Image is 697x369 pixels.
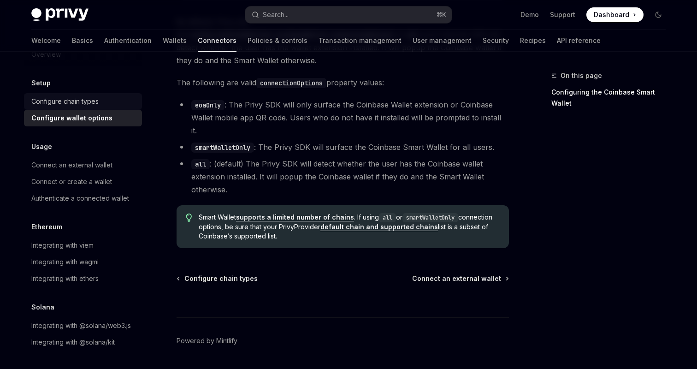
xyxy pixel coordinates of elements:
[24,173,142,190] a: Connect or create a wallet
[24,110,142,126] a: Configure wallet options
[177,98,509,137] li: : The Privy SDK will only surface the Coinbase Wallet extension or Coinbase Wallet mobile app QR ...
[24,334,142,351] a: Integrating with @solana/kit
[31,176,112,187] div: Connect or create a wallet
[31,240,94,251] div: Integrating with viem
[236,213,354,221] a: supports a limited number of chains
[31,221,62,232] h5: Ethereum
[191,100,224,110] code: eoaOnly
[651,7,666,22] button: Toggle dark mode
[412,274,501,283] span: Connect an external wallet
[24,157,142,173] a: Connect an external wallet
[379,213,396,222] code: all
[550,10,575,19] a: Support
[24,93,142,110] a: Configure chain types
[24,237,142,254] a: Integrating with viem
[24,190,142,207] a: Authenticate a connected wallet
[594,10,629,19] span: Dashboard
[437,11,446,18] span: ⌘ K
[520,30,546,52] a: Recipes
[319,30,402,52] a: Transaction management
[177,141,509,154] li: : The Privy SDK will surface the Coinbase Smart Wallet for all users.
[184,274,258,283] span: Configure chain types
[483,30,509,52] a: Security
[557,30,601,52] a: API reference
[177,157,509,196] li: : (default) The Privy SDK will detect whether the user has the Coinbase wallet extension installe...
[31,302,54,313] h5: Solana
[586,7,644,22] a: Dashboard
[31,141,52,152] h5: Usage
[31,273,99,284] div: Integrating with ethers
[186,214,192,222] svg: Tip
[177,76,509,89] span: The following are valid property values:
[31,320,131,331] div: Integrating with @solana/web3.js
[248,30,307,52] a: Policies & controls
[551,85,673,111] a: Configuring the Coinbase Smart Wallet
[31,8,89,21] img: dark logo
[31,77,51,89] h5: Setup
[31,30,61,52] a: Welcome
[31,256,99,268] div: Integrating with wagmi
[198,30,236,52] a: Connectors
[31,193,129,204] div: Authenticate a connected wallet
[199,213,500,241] span: Smart Wallet . If using or connection options, be sure that your PrivyProvider list is a subset o...
[72,30,93,52] a: Basics
[520,10,539,19] a: Demo
[320,223,438,231] a: default chain and supported chains
[24,317,142,334] a: Integrating with @solana/web3.js
[191,143,254,153] code: smartWalletOnly
[177,274,258,283] a: Configure chain types
[31,160,112,171] div: Connect an external wallet
[561,70,602,81] span: On this page
[104,30,152,52] a: Authentication
[263,9,289,20] div: Search...
[31,337,115,348] div: Integrating with @solana/kit
[163,30,187,52] a: Wallets
[402,213,458,222] code: smartWalletOnly
[412,274,508,283] a: Connect an external wallet
[413,30,472,52] a: User management
[245,6,452,23] button: Search...⌘K
[24,254,142,270] a: Integrating with wagmi
[31,96,99,107] div: Configure chain types
[191,159,210,169] code: all
[31,113,112,124] div: Configure wallet options
[24,270,142,287] a: Integrating with ethers
[177,336,237,345] a: Powered by Mintlify
[256,78,326,88] code: connectionOptions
